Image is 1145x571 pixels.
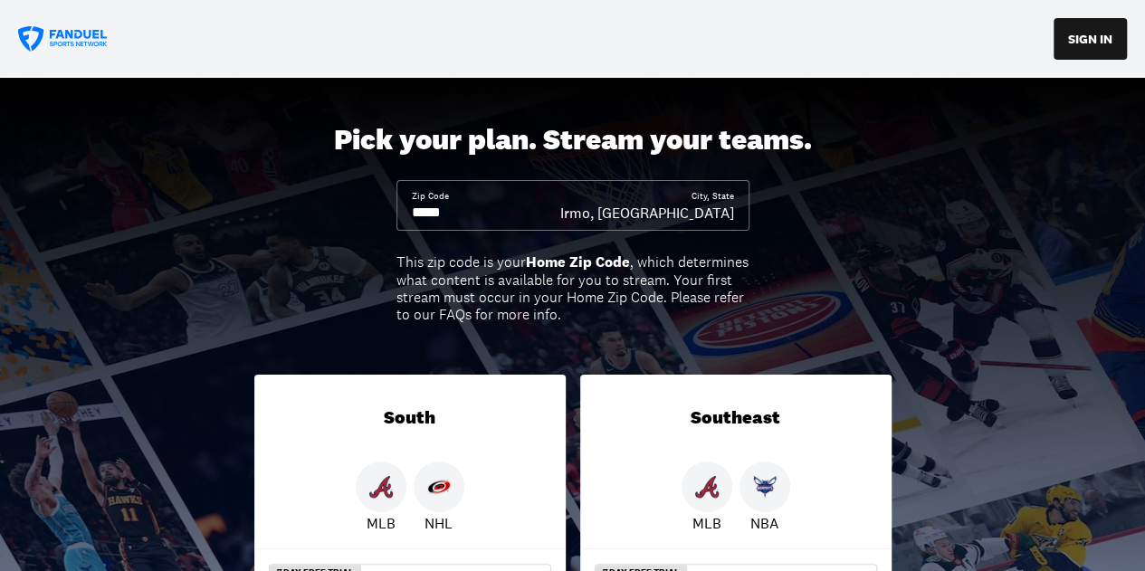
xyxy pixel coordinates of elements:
div: Southeast [580,375,892,462]
b: Home Zip Code [526,252,630,271]
p: MLB [692,512,721,534]
button: SIGN IN [1054,18,1127,60]
div: This zip code is your , which determines what content is available for you to stream. Your first ... [396,253,749,323]
div: Pick your plan. Stream your teams. [334,123,812,157]
img: Hornets [753,475,777,499]
img: Hurricanes [427,475,451,499]
p: MLB [367,512,396,534]
div: South [254,375,566,462]
div: Irmo, [GEOGRAPHIC_DATA] [560,203,734,223]
img: Braves [695,475,719,499]
div: City, State [692,190,734,203]
p: NHL [425,512,453,534]
p: NBA [750,512,778,534]
div: Zip Code [412,190,449,203]
img: Braves [369,475,393,499]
